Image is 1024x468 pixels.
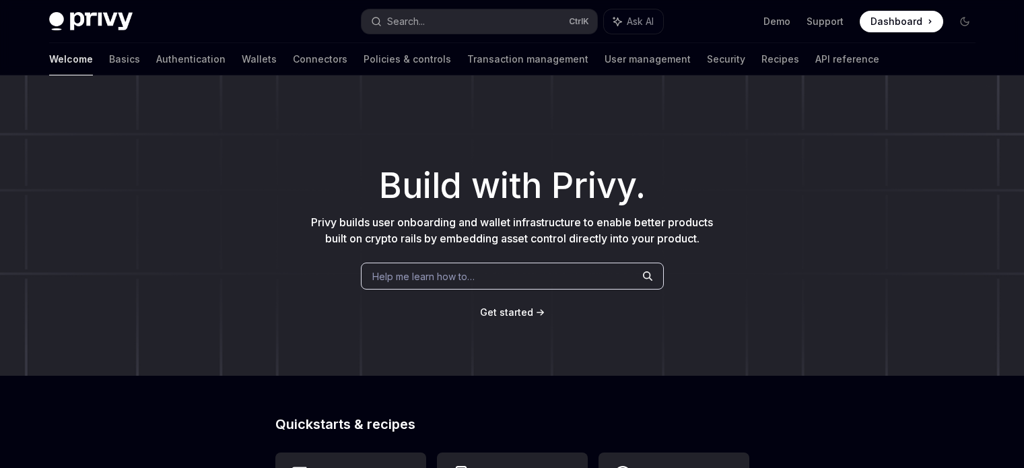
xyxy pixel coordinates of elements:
[275,417,415,431] span: Quickstarts & recipes
[480,306,533,318] span: Get started
[860,11,943,32] a: Dashboard
[707,43,745,75] a: Security
[156,43,226,75] a: Authentication
[569,16,589,27] span: Ctrl K
[109,43,140,75] a: Basics
[293,43,347,75] a: Connectors
[627,15,654,28] span: Ask AI
[807,15,844,28] a: Support
[605,43,691,75] a: User management
[763,15,790,28] a: Demo
[761,43,799,75] a: Recipes
[815,43,879,75] a: API reference
[372,269,475,283] span: Help me learn how to…
[954,11,976,32] button: Toggle dark mode
[49,12,133,31] img: dark logo
[364,43,451,75] a: Policies & controls
[467,43,588,75] a: Transaction management
[871,15,922,28] span: Dashboard
[311,215,713,245] span: Privy builds user onboarding and wallet infrastructure to enable better products built on crypto ...
[379,174,646,198] span: Build with Privy.
[242,43,277,75] a: Wallets
[362,9,597,34] button: Search...CtrlK
[49,43,93,75] a: Welcome
[387,13,425,30] div: Search...
[480,306,533,319] a: Get started
[604,9,663,34] button: Ask AI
